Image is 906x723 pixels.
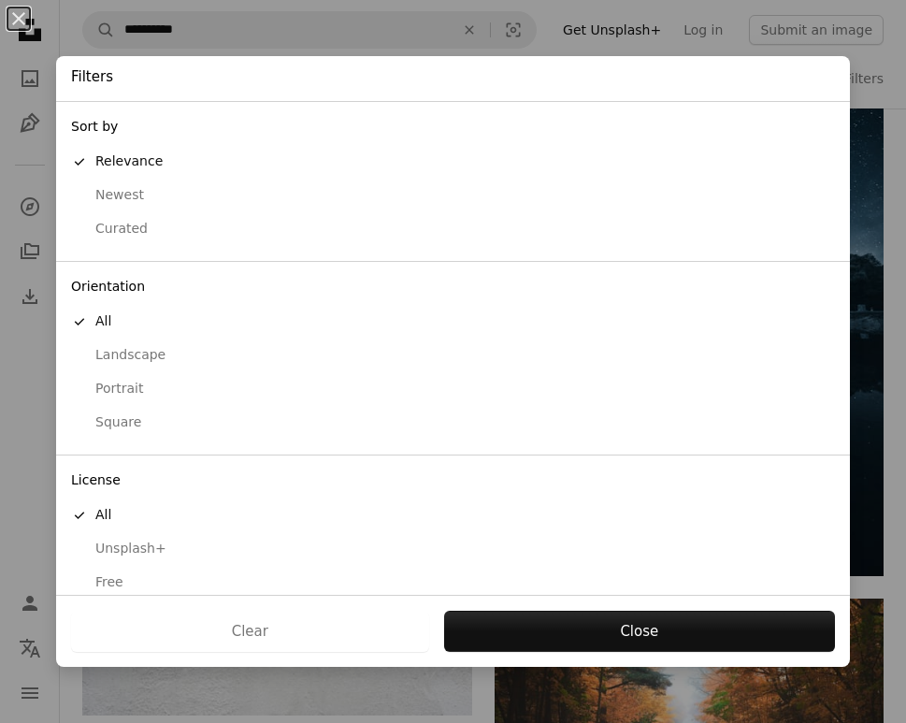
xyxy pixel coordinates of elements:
button: Unsplash+ [56,532,850,566]
button: Portrait [56,372,850,406]
div: Landscape [71,346,835,365]
div: Portrait [71,380,835,398]
button: Newest [56,179,850,212]
div: License [56,463,850,499]
button: All [56,305,850,339]
h4: Filters [71,67,113,87]
button: Curated [56,212,850,246]
button: Close [444,611,835,652]
button: Clear [71,611,429,652]
button: Square [56,406,850,440]
div: Curated [71,220,835,239]
div: Free [71,573,835,592]
div: Sort by [56,109,850,145]
div: Unsplash+ [71,540,835,558]
div: All [71,312,835,331]
div: Newest [71,186,835,205]
div: All [71,506,835,525]
div: Relevance [71,152,835,171]
button: All [56,499,850,532]
div: Square [71,413,835,432]
button: Relevance [56,145,850,179]
div: Orientation [56,269,850,305]
button: Free [56,566,850,600]
button: Landscape [56,339,850,372]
